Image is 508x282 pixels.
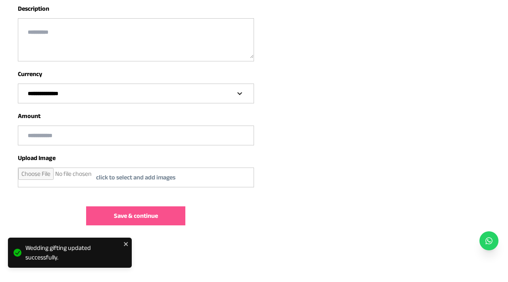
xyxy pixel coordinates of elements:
[25,243,121,262] div: Wedding gifting updated successfully.
[86,206,185,225] button: Save & continue
[18,154,56,161] label: Upload Image
[18,5,49,12] label: Description
[114,211,158,221] span: Save & continue
[18,112,40,119] label: Amount
[123,241,129,247] button: close
[18,70,42,77] label: Currency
